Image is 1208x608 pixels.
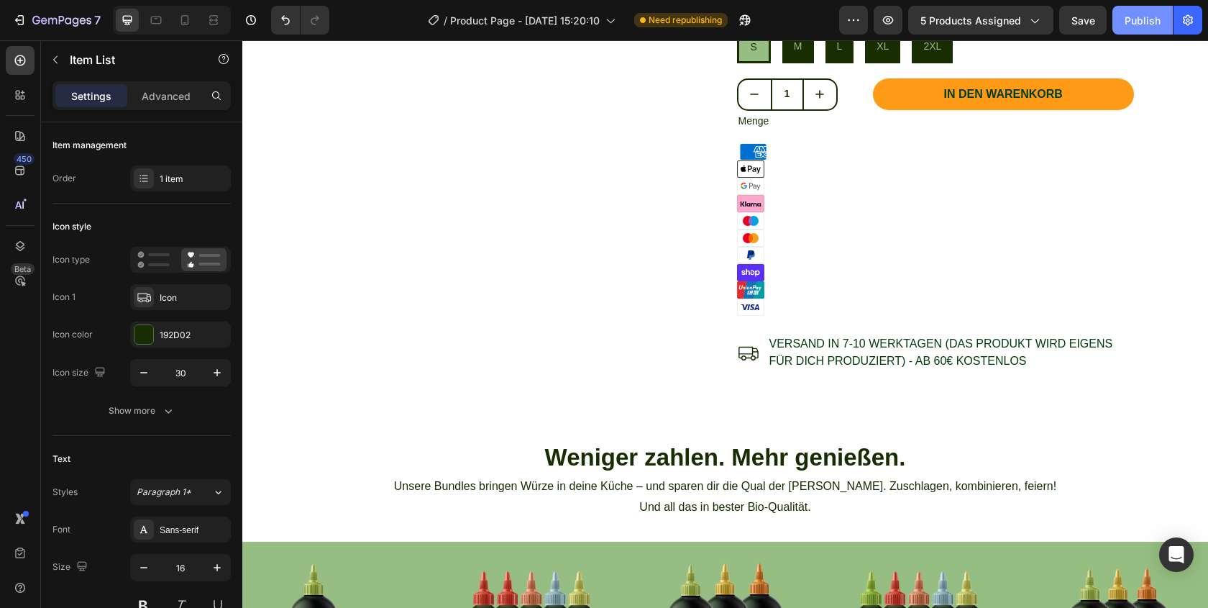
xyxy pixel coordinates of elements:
p: Unsere Bundles bringen Würze in deine Küche – und sparen dir die Qual der [PERSON_NAME]. Zuschlag... [1,436,964,457]
span: / [444,13,447,28]
button: Paragraph 1* [130,479,231,505]
p: Item List [70,51,192,68]
p: Versand in 7-10 Werktagen (Das produkt wird eigens für dich produziert) - ab 60€ kostenlos [527,295,889,330]
span: Product Page - [DATE] 15:20:10 [450,13,600,28]
div: 450 [14,153,35,165]
button: Show more [52,398,231,424]
span: Save [1071,14,1095,27]
div: Rich Text Editor. Editing area: main [525,293,892,332]
div: Beta [11,263,35,275]
button: 7 [6,6,107,35]
div: Sans-serif [160,524,227,537]
div: Size [52,558,91,577]
p: Advanced [142,89,191,104]
div: Open Intercom Messenger [1159,537,1194,572]
p: Menge [496,72,890,90]
div: Show more [109,404,175,418]
div: Icon type [52,253,90,266]
iframe: Design area [242,40,1208,608]
strong: Weniger zahlen. Mehr genießen. [303,404,664,430]
div: 1 item [160,173,227,186]
button: 5 products assigned [908,6,1053,35]
div: In Den Warenkorb [701,47,820,62]
div: 192D02 [160,329,227,342]
div: Font [52,523,70,536]
p: Settings [71,89,111,104]
div: Icon 1 [52,291,75,304]
span: Paragraph 1* [137,486,191,499]
div: Undo/Redo [271,6,329,35]
span: 5 products assigned [920,13,1021,28]
div: Icon [160,291,227,304]
div: Icon color [52,328,93,341]
p: 7 [94,12,101,29]
p: Und all das in bester Bio-Qualität. [1,457,964,478]
span: Need republishing [649,14,722,27]
div: Icon style [52,220,91,233]
div: Publish [1125,13,1161,28]
div: Order [52,172,76,185]
div: Item management [52,139,127,152]
div: Text [52,453,70,466]
button: Publish [1112,6,1173,35]
div: Styles [52,486,78,499]
div: Icon size [52,363,109,383]
button: Save [1059,6,1107,35]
